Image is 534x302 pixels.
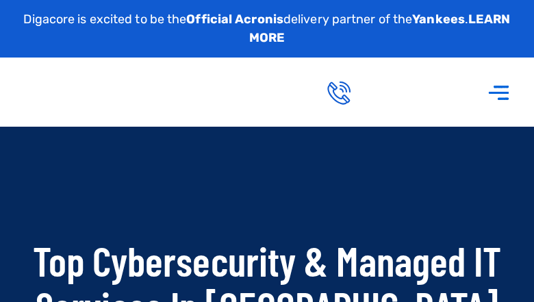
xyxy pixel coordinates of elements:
strong: Official Acronis [186,12,283,27]
img: Digacore logo 1 [25,60,175,124]
strong: Yankees [412,12,465,27]
p: Digacore is excited to be the delivery partner of the . [10,10,524,47]
div: Menu Toggle [481,73,517,111]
